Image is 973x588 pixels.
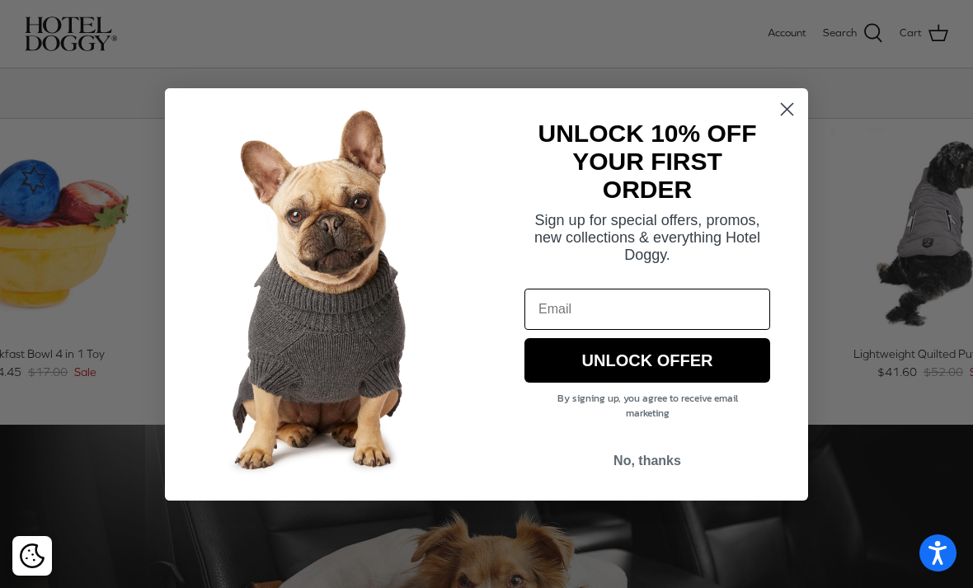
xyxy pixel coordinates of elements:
[165,88,486,501] img: 7cf315d2-500c-4d0a-a8b4-098d5756016d.jpeg
[524,289,770,330] input: Email
[557,391,738,421] span: By signing up, you agree to receive email marketing
[773,95,801,124] button: Close dialog
[524,338,770,383] button: UNLOCK OFFER
[538,120,756,203] strong: UNLOCK 10% OFF YOUR FIRST ORDER
[20,543,45,568] img: Cookie policy
[524,445,770,477] button: No, thanks
[534,212,760,263] span: Sign up for special offers, promos, new collections & everything Hotel Doggy.
[12,536,52,576] div: Cookie policy
[17,542,46,571] button: Cookie policy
